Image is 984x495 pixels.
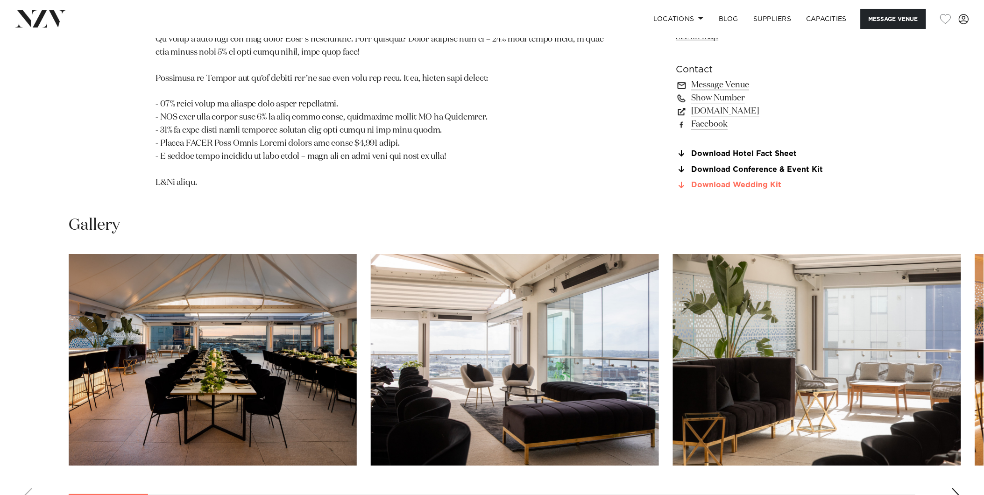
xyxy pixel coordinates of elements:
[676,165,828,174] a: Download Conference & Event Kit
[799,9,855,29] a: Capacities
[69,254,357,466] swiper-slide: 1 / 30
[676,105,828,118] a: [DOMAIN_NAME]
[746,9,799,29] a: SUPPLIERS
[676,92,828,105] a: Show Number
[371,254,659,466] swiper-slide: 2 / 30
[676,118,828,131] a: Facebook
[676,149,828,158] a: Download Hotel Fact Sheet
[69,215,120,236] h2: Gallery
[646,9,711,29] a: Locations
[673,254,961,466] swiper-slide: 3 / 30
[711,9,746,29] a: BLOG
[676,63,828,77] h6: Contact
[676,181,828,190] a: Download Wedding Kit
[676,78,828,92] a: Message Venue
[15,10,66,27] img: nzv-logo.png
[861,9,926,29] button: Message Venue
